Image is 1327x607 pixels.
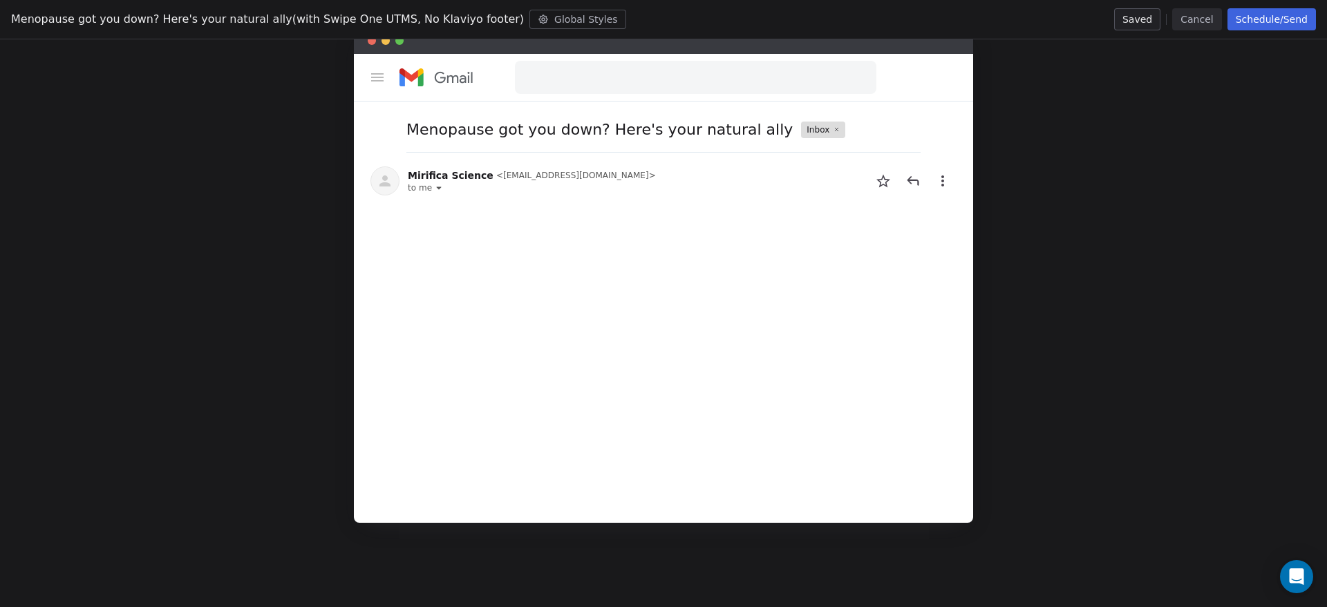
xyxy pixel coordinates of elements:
[11,11,524,28] span: Menopause got you down? Here's your natural ally(with Swipe One UTMS, No Klaviyo footer)
[1172,8,1221,30] button: Cancel
[496,170,656,181] span: < [EMAIL_ADDRESS][DOMAIN_NAME] >
[1114,8,1160,30] button: Saved
[370,201,957,506] iframe: HTML Preview
[406,118,793,141] span: Menopause got you down? Here's your natural ally
[807,124,829,135] span: Inbox
[1227,8,1316,30] button: Schedule/Send
[408,168,493,182] span: Mirifica Science
[1280,560,1313,593] div: Open Intercom Messenger
[529,10,626,29] button: Global Styles
[408,182,432,193] span: to me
